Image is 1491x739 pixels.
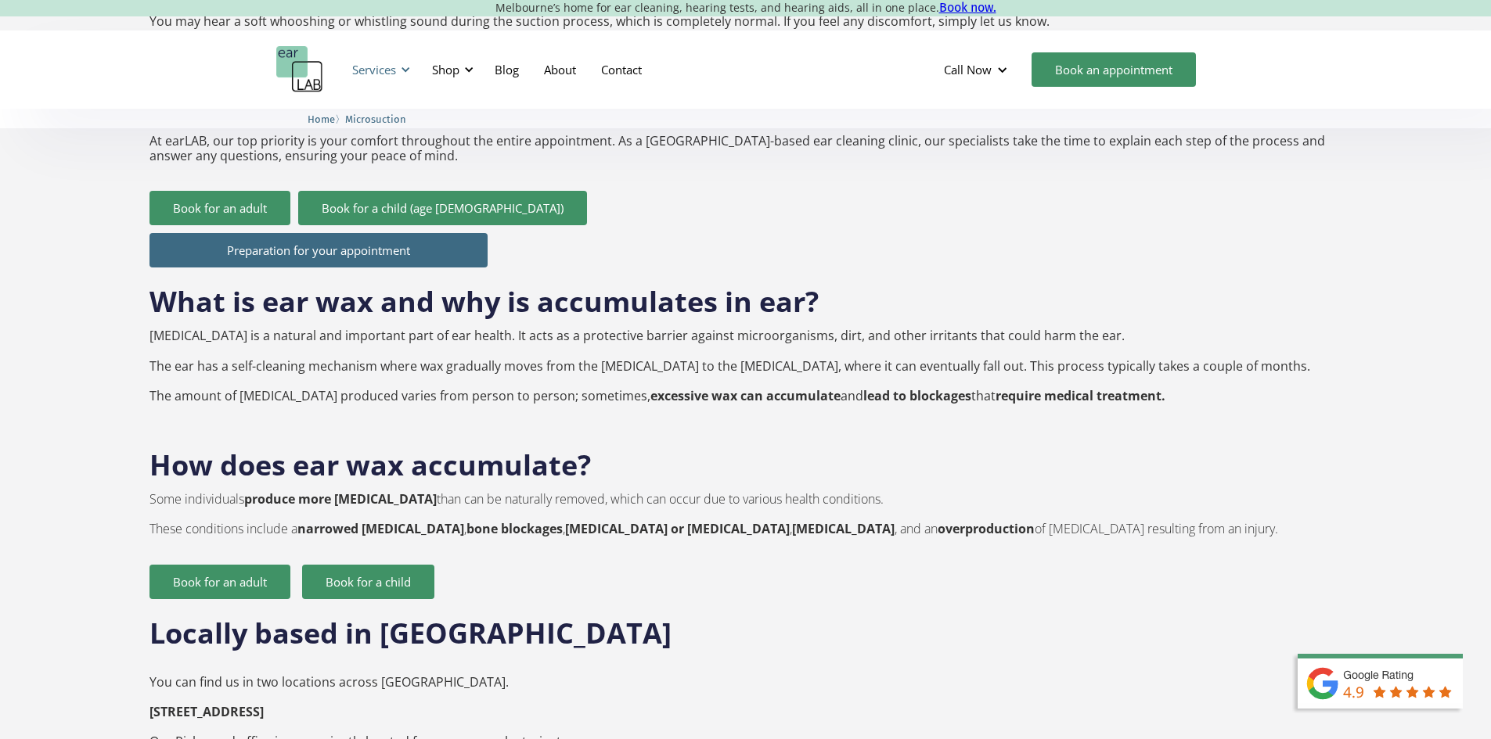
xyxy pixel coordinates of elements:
[149,599,1342,652] h2: Locally based in [GEOGRAPHIC_DATA]
[345,111,406,126] a: Microsuction
[482,47,531,92] a: Blog
[276,46,323,93] a: home
[996,387,1165,404] strong: require medical treatment.
[149,492,1342,537] p: Some individuals than can be naturally removed, which can occur due to various health conditions....
[308,111,335,126] a: Home
[149,703,264,720] strong: [STREET_ADDRESS] ‍
[244,490,437,508] strong: produce more [MEDICAL_DATA]
[149,267,819,321] h2: What is ear wax and why is accumulates in ear?
[589,47,654,92] a: Contact
[565,520,790,537] strong: [MEDICAL_DATA] or [MEDICAL_DATA]
[345,113,406,125] span: Microsuction
[466,520,563,537] strong: bone blockages
[938,520,1035,537] strong: overproduction
[1032,52,1196,87] a: Book an appointment
[944,62,992,77] div: Call Now
[308,111,345,127] li: 〉
[149,191,290,225] a: Book for an adult
[302,565,434,599] a: Book for a child
[863,387,971,404] strong: lead to blockages
[432,62,459,77] div: Shop
[931,46,1024,93] div: Call Now
[297,520,464,537] strong: narrowed [MEDICAL_DATA]
[149,565,290,599] a: Book for an adult
[792,520,895,537] strong: [MEDICAL_DATA]
[352,62,396,77] div: Services
[149,328,1310,404] p: [MEDICAL_DATA] is a natural and important part of ear health. It acts as a protective barrier aga...
[149,431,1342,484] h2: How does ear wax accumulate?
[298,191,587,225] a: Book for a child (age [DEMOGRAPHIC_DATA])
[423,46,478,93] div: Shop
[308,113,335,125] span: Home
[531,47,589,92] a: About
[343,46,415,93] div: Services
[650,387,841,404] strong: excessive wax can accumulate
[149,233,488,267] a: Preparation for your appointment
